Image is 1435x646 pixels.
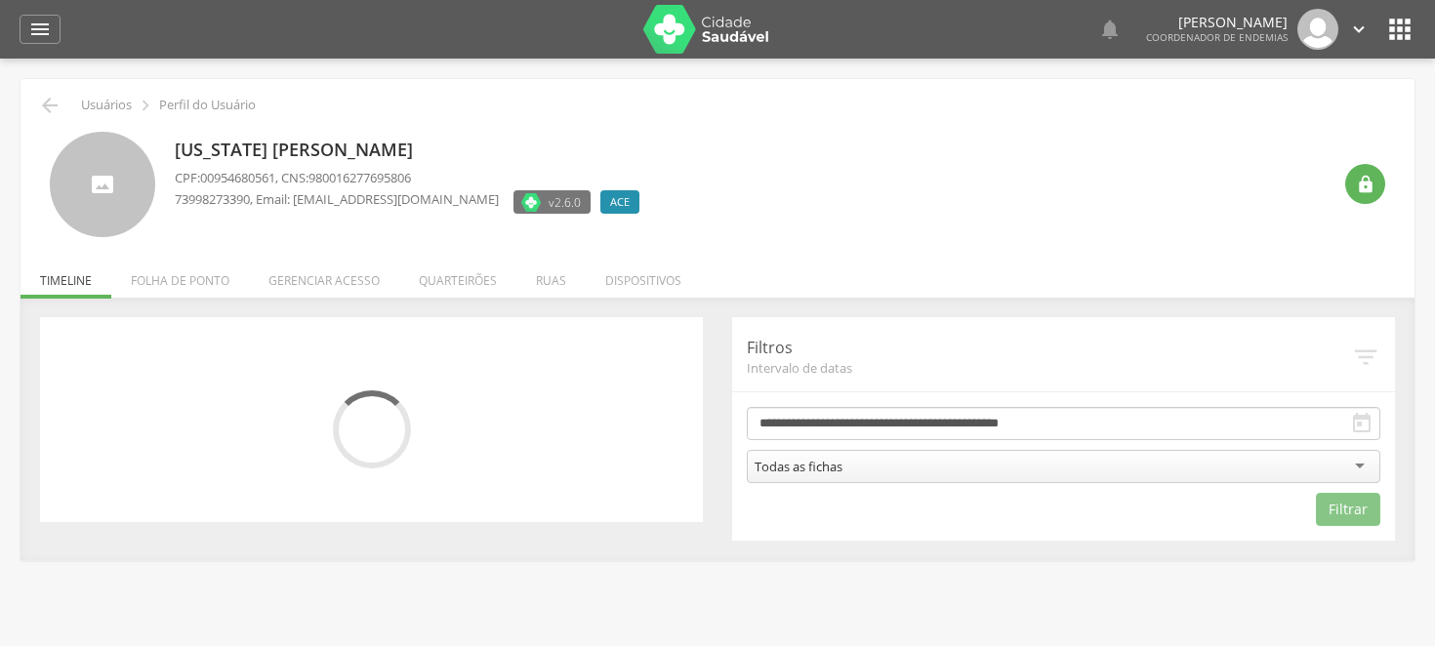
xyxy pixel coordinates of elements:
[1350,412,1373,435] i: 
[1316,493,1380,526] button: Filtrar
[1384,14,1415,45] i: 
[1348,9,1370,50] a: 
[586,253,701,299] li: Dispositivos
[38,94,61,117] i: Voltar
[1356,175,1375,194] i: 
[175,190,250,208] span: 73998273390
[20,15,61,44] a: 
[1146,16,1288,29] p: [PERSON_NAME]
[1345,164,1385,204] div: Resetar senha
[513,190,591,214] label: Versão do aplicativo
[200,169,275,186] span: 00954680561
[308,169,411,186] span: 980016277695806
[175,138,649,163] p: [US_STATE] [PERSON_NAME]
[1098,18,1122,41] i: 
[747,337,1351,359] p: Filtros
[755,458,842,475] div: Todas as fichas
[549,192,581,212] span: v2.6.0
[1098,9,1122,50] a: 
[1351,343,1380,372] i: 
[610,194,630,210] span: ACE
[399,253,516,299] li: Quarteirões
[135,95,156,116] i: 
[175,190,499,209] p: , Email: [EMAIL_ADDRESS][DOMAIN_NAME]
[28,18,52,41] i: 
[516,253,586,299] li: Ruas
[1348,19,1370,40] i: 
[249,253,399,299] li: Gerenciar acesso
[159,98,256,113] p: Perfil do Usuário
[175,169,649,187] p: CPF: , CNS:
[1146,30,1288,44] span: Coordenador de Endemias
[111,253,249,299] li: Folha de ponto
[81,98,132,113] p: Usuários
[747,359,1351,377] span: Intervalo de datas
